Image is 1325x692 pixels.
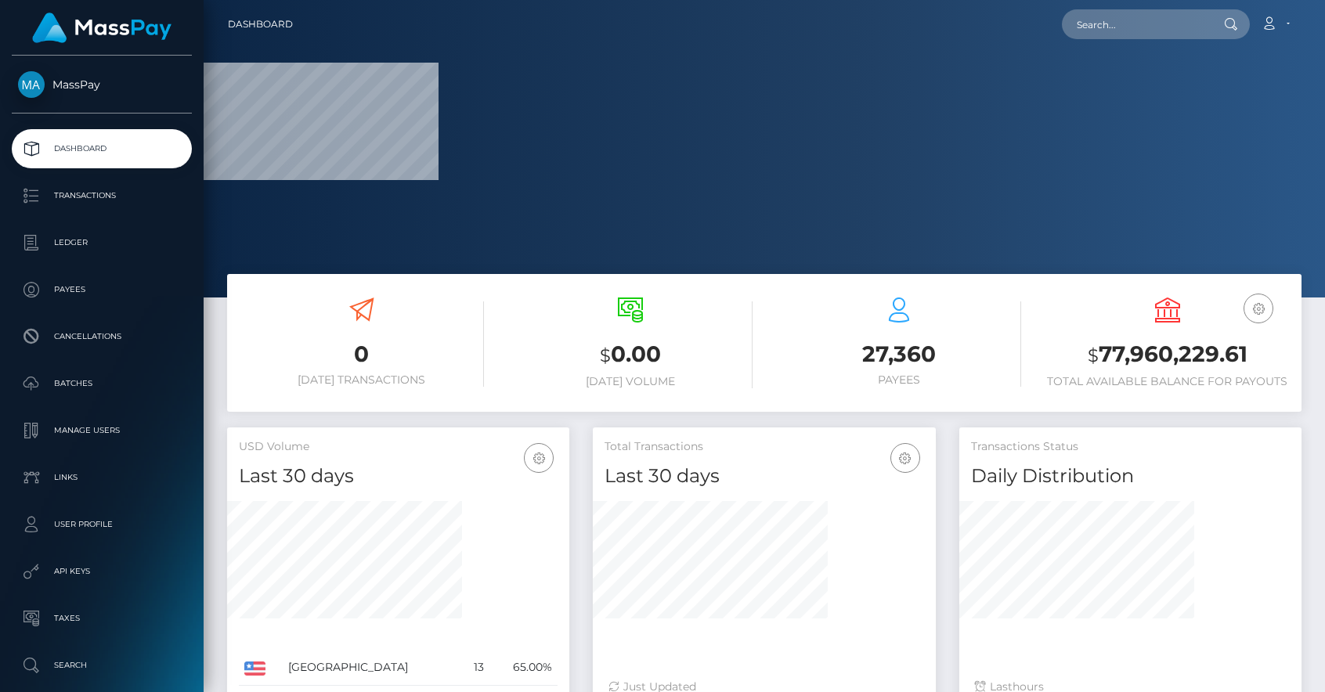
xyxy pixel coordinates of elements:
[605,463,923,490] h4: Last 30 days
[18,560,186,583] p: API Keys
[460,650,489,686] td: 13
[228,8,293,41] a: Dashboard
[489,650,558,686] td: 65.00%
[776,339,1021,369] h3: 27,360
[18,325,186,348] p: Cancellations
[18,466,186,489] p: Links
[12,223,192,262] a: Ledger
[18,513,186,536] p: User Profile
[12,552,192,591] a: API Keys
[776,373,1021,387] h6: Payees
[12,176,192,215] a: Transactions
[12,411,192,450] a: Manage Users
[18,607,186,630] p: Taxes
[12,129,192,168] a: Dashboard
[12,317,192,356] a: Cancellations
[12,646,192,685] a: Search
[12,599,192,638] a: Taxes
[18,372,186,395] p: Batches
[239,463,558,490] h4: Last 30 days
[1045,375,1290,388] h6: Total Available Balance for Payouts
[18,278,186,301] p: Payees
[32,13,171,43] img: MassPay Logo
[600,344,611,366] small: $
[18,419,186,442] p: Manage Users
[971,439,1290,455] h5: Transactions Status
[239,373,484,387] h6: [DATE] Transactions
[1045,339,1290,371] h3: 77,960,229.61
[12,270,192,309] a: Payees
[12,505,192,544] a: User Profile
[18,71,45,98] img: MassPay
[1088,344,1099,366] small: $
[18,231,186,254] p: Ledger
[971,463,1290,490] h4: Daily Distribution
[18,654,186,677] p: Search
[12,77,192,92] span: MassPay
[12,364,192,403] a: Batches
[1062,9,1209,39] input: Search...
[244,661,265,676] img: US.png
[239,439,558,455] h5: USD Volume
[18,137,186,160] p: Dashboard
[12,458,192,497] a: Links
[283,650,461,686] td: [GEOGRAPHIC_DATA]
[239,339,484,369] h3: 0
[605,439,923,455] h5: Total Transactions
[507,375,753,388] h6: [DATE] Volume
[507,339,753,371] h3: 0.00
[18,184,186,207] p: Transactions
